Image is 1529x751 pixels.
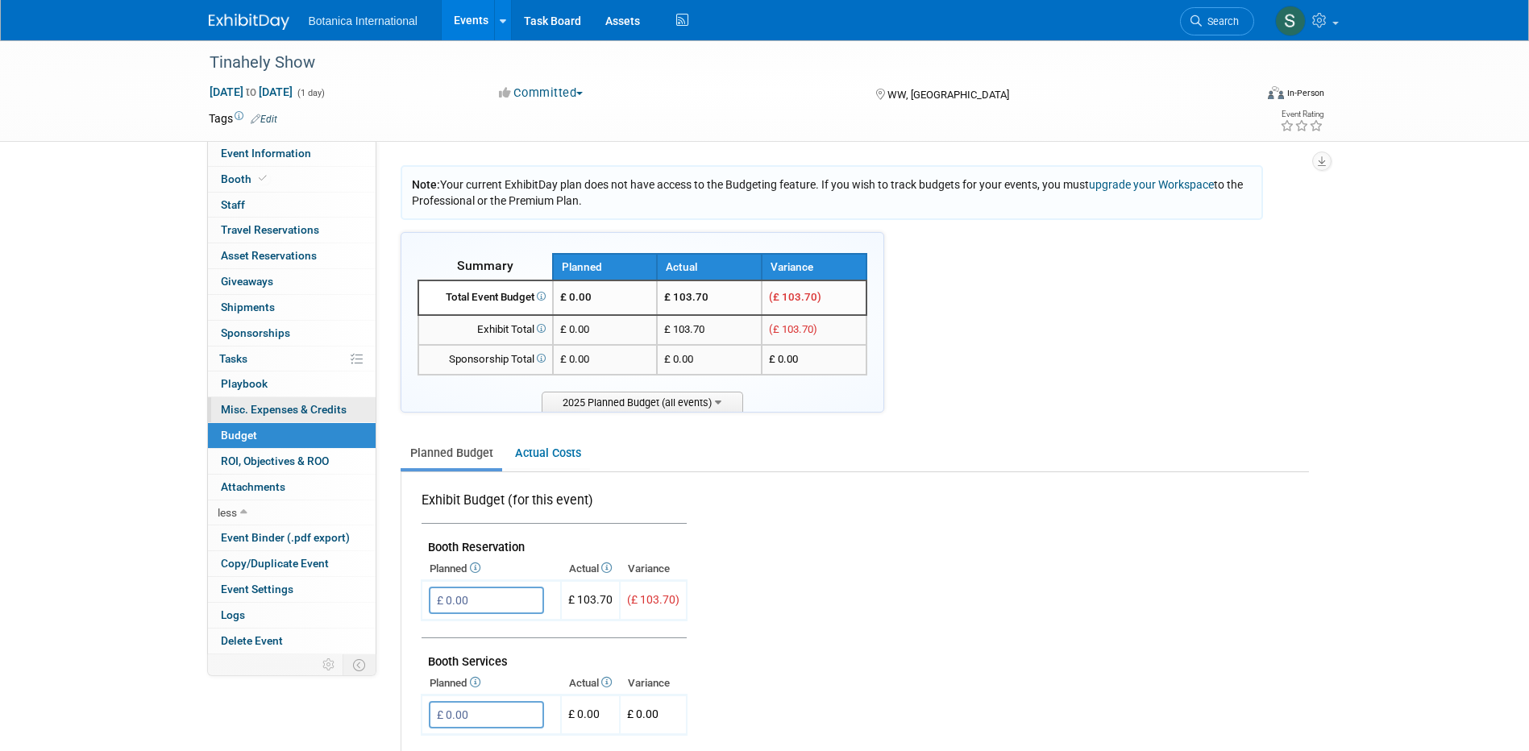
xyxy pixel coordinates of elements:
a: Budget [208,423,376,448]
th: Planned [422,672,561,695]
span: Misc. Expenses & Credits [221,403,347,416]
a: Event Settings [208,577,376,602]
a: ROI, Objectives & ROO [208,449,376,474]
span: (1 day) [296,88,325,98]
a: Shipments [208,295,376,320]
img: Format-Inperson.png [1268,86,1284,99]
span: Tasks [219,352,247,365]
a: Event Binder (.pdf export) [208,525,376,550]
div: Exhibit Budget (for this event) [422,492,680,518]
span: Budget [221,429,257,442]
span: £ 0.00 [627,707,659,720]
span: Playbook [221,377,268,390]
a: less [208,500,376,525]
span: £ 0.00 [560,353,589,365]
div: In-Person [1286,87,1324,99]
th: Variance [620,672,687,695]
div: Tinahely Show [204,48,1230,77]
img: ExhibitDay [209,14,289,30]
div: Exhibit Total [426,322,546,338]
td: Booth Services [422,638,687,673]
a: Misc. Expenses & Credits [208,397,376,422]
span: Travel Reservations [221,223,319,236]
span: 2025 Planned Budget (all events) [542,392,743,412]
a: Staff [208,193,376,218]
a: upgrade your Workspace [1089,178,1214,191]
th: Variance [762,254,866,280]
td: Tags [209,110,277,127]
span: Booth [221,172,270,185]
div: Sponsorship Total [426,352,546,367]
th: Actual [561,672,620,695]
span: £ 0.00 [560,323,589,335]
a: Planned Budget [401,438,502,468]
span: to [243,85,259,98]
img: SEAN COONEY [1275,6,1306,36]
a: Travel Reservations [208,218,376,243]
span: Shipments [221,301,275,313]
a: Delete Event [208,629,376,653]
span: Giveaways [221,275,273,288]
button: Committed [493,85,589,102]
span: Botanica International [309,15,418,27]
span: Note: [412,178,440,191]
a: Giveaways [208,269,376,294]
span: (£ 103.70) [769,323,817,335]
span: Copy/Duplicate Event [221,557,329,570]
span: (£ 103.70) [769,291,821,303]
a: Search [1180,7,1254,35]
span: Event Information [221,147,311,160]
td: £ 103.70 [657,280,762,315]
td: Personalize Event Tab Strip [315,654,343,675]
span: Your current ExhibitDay plan does not have access to the Budgeting feature. If you wish to track ... [412,178,1243,207]
span: less [218,506,237,519]
td: £ 103.70 [657,315,762,345]
span: £ 103.70 [568,593,613,606]
span: Event Binder (.pdf export) [221,531,350,544]
a: Asset Reservations [208,243,376,268]
span: ROI, Objectives & ROO [221,454,329,467]
th: Planned [422,558,561,580]
span: Search [1202,15,1239,27]
div: Event Rating [1280,110,1323,118]
a: Booth [208,167,376,192]
a: Tasks [208,346,376,371]
a: Copy/Duplicate Event [208,551,376,576]
th: Actual [561,558,620,580]
td: £ 0.00 [561,695,620,735]
a: Edit [251,114,277,125]
th: Variance [620,558,687,580]
td: Booth Reservation [422,524,687,558]
span: [DATE] [DATE] [209,85,293,99]
div: Total Event Budget [426,290,546,305]
div: Event Format [1159,84,1325,108]
a: Playbook [208,371,376,396]
th: Actual [657,254,762,280]
span: Attachments [221,480,285,493]
span: Sponsorships [221,326,290,339]
th: Planned [553,254,658,280]
span: Logs [221,608,245,621]
span: (£ 103.70) [627,593,679,606]
span: Event Settings [221,583,293,595]
span: Delete Event [221,634,283,647]
a: Attachments [208,475,376,500]
span: WW, [GEOGRAPHIC_DATA] [887,89,1009,101]
span: Staff [221,198,245,211]
span: Summary [457,258,513,273]
span: £ 0.00 [769,353,798,365]
a: Actual Costs [505,438,590,468]
span: £ 0.00 [560,291,592,303]
a: Event Information [208,141,376,166]
td: Toggle Event Tabs [343,654,376,675]
i: Booth reservation complete [259,174,267,183]
td: £ 0.00 [657,345,762,375]
span: Asset Reservations [221,249,317,262]
a: Logs [208,603,376,628]
a: Sponsorships [208,321,376,346]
